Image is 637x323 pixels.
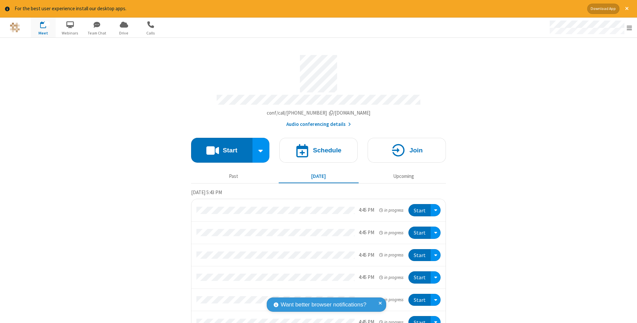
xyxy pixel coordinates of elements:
div: 4:45 PM [359,274,374,281]
button: Upcoming [364,170,444,183]
button: Schedule [279,138,358,163]
span: [DATE] 5:43 PM [191,189,222,195]
em: in progress [379,296,403,303]
span: Team Chat [85,30,109,36]
div: 4:45 PM [359,206,374,214]
span: Drive [111,30,136,36]
span: Meet [31,30,56,36]
h4: Join [409,147,423,153]
em: in progress [379,230,403,236]
span: Calls [138,30,163,36]
h4: Start [223,147,237,153]
em: in progress [379,274,403,281]
section: Account details [191,50,446,128]
button: Copy my meeting room linkCopy my meeting room link [267,109,371,117]
em: in progress [379,252,403,258]
em: in progress [379,207,403,213]
div: Open menu [431,249,441,261]
div: Open menu [431,204,441,216]
span: Copy my meeting room link [267,110,371,116]
div: 4:45 PM [359,251,374,259]
div: Open menu [431,227,441,239]
button: Start [408,294,431,306]
button: Start [408,204,431,216]
img: QA Selenium DO NOT DELETE OR CHANGE [10,23,20,32]
div: Start conference options [252,138,270,163]
span: Webinars [58,30,83,36]
button: Download App [587,4,619,14]
button: [DATE] [279,170,359,183]
span: Want better browser notifications? [281,300,366,309]
div: Open menu [431,294,441,306]
button: Join [368,138,446,163]
div: Open menu [543,18,637,37]
div: 14 [44,21,50,26]
button: Close alert [622,4,632,14]
button: Start [408,271,431,284]
button: Audio conferencing details [286,121,351,128]
div: For the best user experience install our desktop apps. [15,5,582,13]
div: Open menu [431,271,441,284]
h4: Schedule [313,147,341,153]
button: Logo [2,18,27,37]
button: Start [408,227,431,239]
div: 4:45 PM [359,229,374,237]
button: Past [194,170,274,183]
button: Start [408,249,431,261]
button: Start [191,138,252,163]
